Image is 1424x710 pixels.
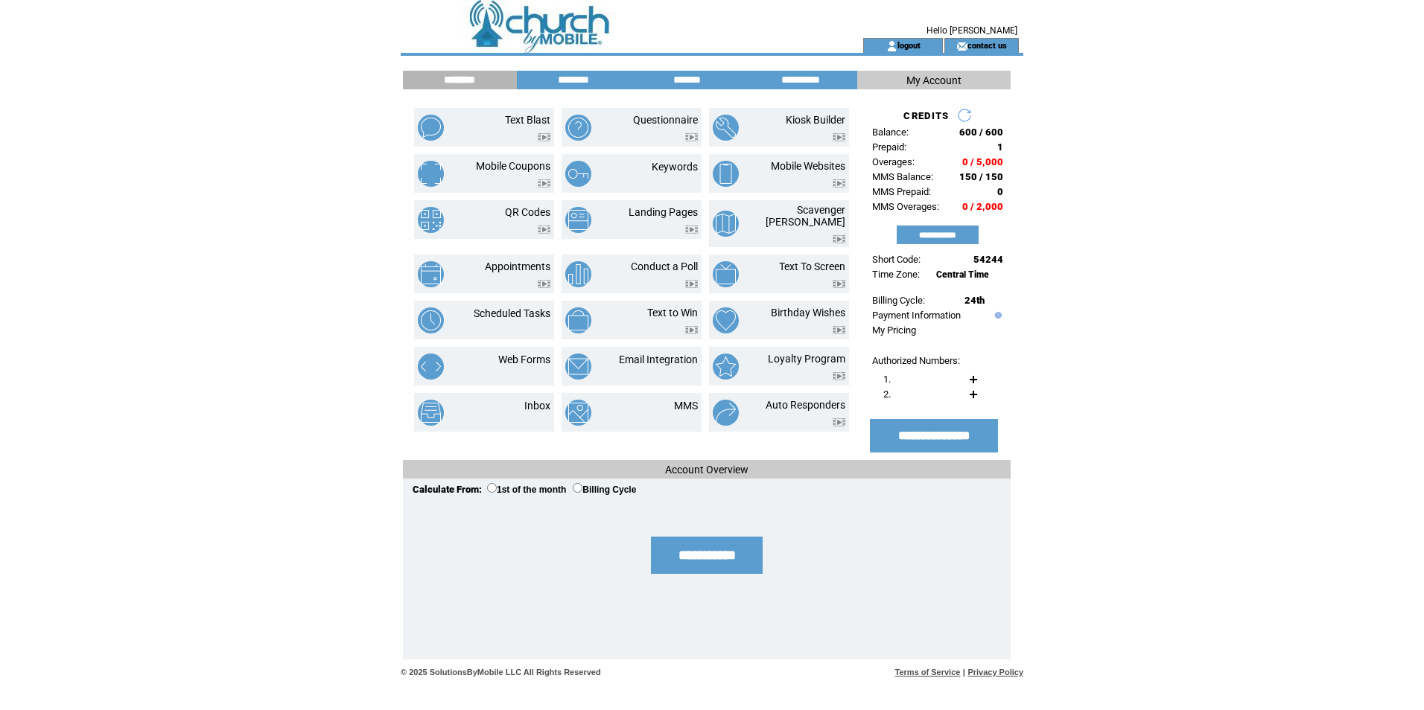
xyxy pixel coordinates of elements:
a: Text Blast [505,114,550,126]
img: auto-responders.png [713,400,739,426]
span: Billing Cycle: [872,295,925,306]
img: mobile-websites.png [713,161,739,187]
a: Loyalty Program [768,353,845,365]
img: conduct-a-poll.png [565,261,591,287]
span: MMS Overages: [872,201,939,212]
a: Kiosk Builder [786,114,845,126]
img: video.png [538,179,550,188]
span: My Account [906,74,961,86]
span: 1. [883,374,891,385]
a: Scavenger [PERSON_NAME] [766,204,845,228]
img: video.png [685,326,698,334]
img: video.png [833,235,845,243]
img: help.gif [991,312,1002,319]
img: account_icon.gif [886,40,897,52]
span: Short Code: [872,254,921,265]
span: Prepaid: [872,141,906,153]
a: Mobile Coupons [476,160,550,172]
img: qr-codes.png [418,207,444,233]
img: web-forms.png [418,354,444,380]
a: Conduct a Poll [631,260,698,272]
span: Central Time [936,269,989,280]
img: video.png [833,326,845,334]
img: video.png [833,372,845,380]
img: video.png [833,179,845,188]
span: 0 / 2,000 [962,201,1003,212]
span: Hello [PERSON_NAME] [926,25,1017,36]
img: video.png [685,133,698,141]
a: Auto Responders [766,399,845,411]
img: text-to-win.png [565,307,591,333]
a: QR Codes [505,206,550,218]
img: video.png [538,280,550,288]
img: birthday-wishes.png [713,307,739,333]
span: 54244 [973,254,1003,265]
a: contact us [967,40,1007,50]
a: Text to Win [647,307,698,319]
a: Keywords [652,161,698,173]
span: 1 [997,141,1003,153]
label: 1st of the month [487,484,566,495]
img: video.png [685,226,698,234]
img: video.png [538,133,550,141]
img: landing-pages.png [565,207,591,233]
img: keywords.png [565,161,591,187]
a: My Pricing [872,324,916,336]
a: Web Forms [498,354,550,365]
a: Inbox [524,400,550,412]
span: Overages: [872,156,915,167]
img: video.png [833,280,845,288]
a: Terms of Service [895,668,961,677]
img: video.png [833,418,845,426]
a: Scheduled Tasks [474,307,550,319]
span: MMS Prepaid: [872,186,931,197]
span: Authorized Numbers: [872,355,960,366]
img: mobile-coupons.png [418,161,444,187]
img: email-integration.png [565,354,591,380]
span: 600 / 600 [959,127,1003,138]
a: Birthday Wishes [771,307,845,319]
a: MMS [674,400,698,412]
img: inbox.png [418,400,444,426]
img: loyalty-program.png [713,354,739,380]
a: logout [897,40,921,50]
img: video.png [538,226,550,234]
img: text-blast.png [418,115,444,141]
img: scheduled-tasks.png [418,307,444,333]
img: appointments.png [418,261,444,287]
img: mms.png [565,400,591,426]
img: contact_us_icon.gif [956,40,967,52]
a: Payment Information [872,310,961,321]
img: video.png [685,280,698,288]
span: CREDITS [903,110,949,121]
span: 2. [883,388,891,400]
span: MMS Balance: [872,171,933,182]
span: © 2025 SolutionsByMobile LLC All Rights Reserved [401,668,601,677]
a: Text To Screen [779,260,845,272]
a: Mobile Websites [771,160,845,172]
img: questionnaire.png [565,115,591,141]
a: Appointments [485,260,550,272]
span: | [963,668,965,677]
input: Billing Cycle [573,483,582,493]
img: scavenger-hunt.png [713,211,739,237]
span: 0 [997,186,1003,197]
img: kiosk-builder.png [713,115,739,141]
span: 150 / 150 [959,171,1003,182]
a: Email Integration [619,354,698,365]
label: Billing Cycle [573,484,636,495]
span: 24th [964,295,985,306]
span: 0 / 5,000 [962,156,1003,167]
span: Time Zone: [872,269,920,280]
span: Balance: [872,127,909,138]
a: Questionnaire [633,114,698,126]
span: Calculate From: [413,484,482,495]
img: text-to-screen.png [713,261,739,287]
input: 1st of the month [487,483,497,493]
a: Privacy Policy [967,668,1023,677]
a: Landing Pages [629,206,698,218]
img: video.png [833,133,845,141]
span: Account Overview [665,464,748,476]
